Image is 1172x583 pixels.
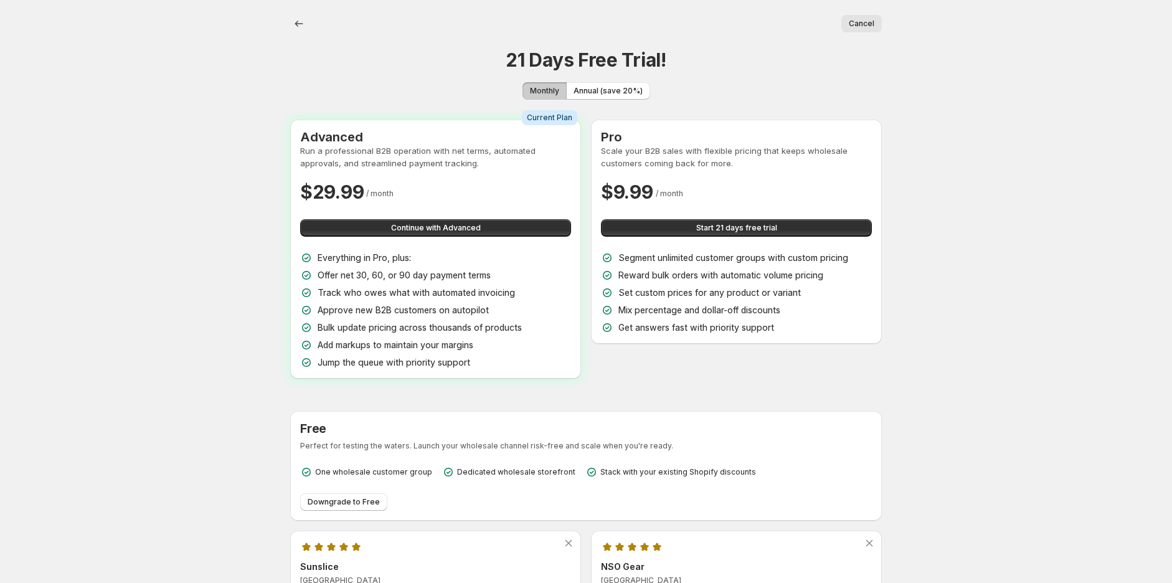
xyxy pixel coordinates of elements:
[656,189,683,198] span: / month
[506,47,666,72] h1: 21 Days Free Trial!
[366,189,394,198] span: / month
[574,86,643,96] span: Annual (save 20%)
[457,467,575,477] p: Dedicated wholesale storefront
[522,82,567,100] button: Monthly
[300,219,571,237] button: Continue with Advanced
[300,421,872,436] h3: Free
[618,252,848,264] p: Segment unlimited customer groups with custom pricing
[849,19,874,29] span: Cancel
[527,113,572,123] span: Current Plan
[315,467,432,477] p: One wholesale customer group
[318,270,491,280] span: Offer net 30, 60, or 90 day payment terms
[318,321,522,334] p: Bulk update pricing across thousands of products
[318,305,489,315] span: Approve new B2B customers on autopilot
[300,561,571,573] h3: Sunslice
[300,493,387,511] button: Downgrade to Free
[601,130,872,145] h3: Pro
[318,252,411,263] span: Everything in Pro, plus:
[530,86,559,96] span: Monthly
[618,269,823,282] p: Reward bulk orders with automatic volume pricing
[601,145,872,169] p: Scale your B2B sales with flexible pricing that keeps wholesale customers coming back for more.
[618,304,780,316] p: Mix percentage and dollar-off discounts
[601,219,872,237] button: Start 21 days free trial
[601,561,872,573] h3: NSO Gear
[308,497,380,507] span: Downgrade to Free
[318,357,470,367] span: Jump the queue with priority support
[618,321,774,334] p: Get answers fast with priority support
[290,15,308,32] button: Billing.buttons.back
[601,179,653,204] h2: $ 9.99
[600,467,756,477] p: Stack with your existing Shopify discounts
[300,130,571,145] h3: Advanced
[300,145,571,169] p: Run a professional B2B operation with net terms, automated approvals, and streamlined payment tra...
[300,441,872,451] p: Perfect for testing the waters. Launch your wholesale channel risk-free and scale when you're ready.
[391,223,481,233] span: Continue with Advanced
[696,223,777,233] span: Start 21 days free trial
[300,179,364,204] h2: $ 29.99
[566,82,650,100] button: Annual (save 20%)
[618,287,801,299] p: Set custom prices for any product or variant
[318,287,515,298] span: Track who owes what with automated invoicing
[841,15,882,32] button: Cancel
[318,339,473,350] span: Add markups to maintain your margins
